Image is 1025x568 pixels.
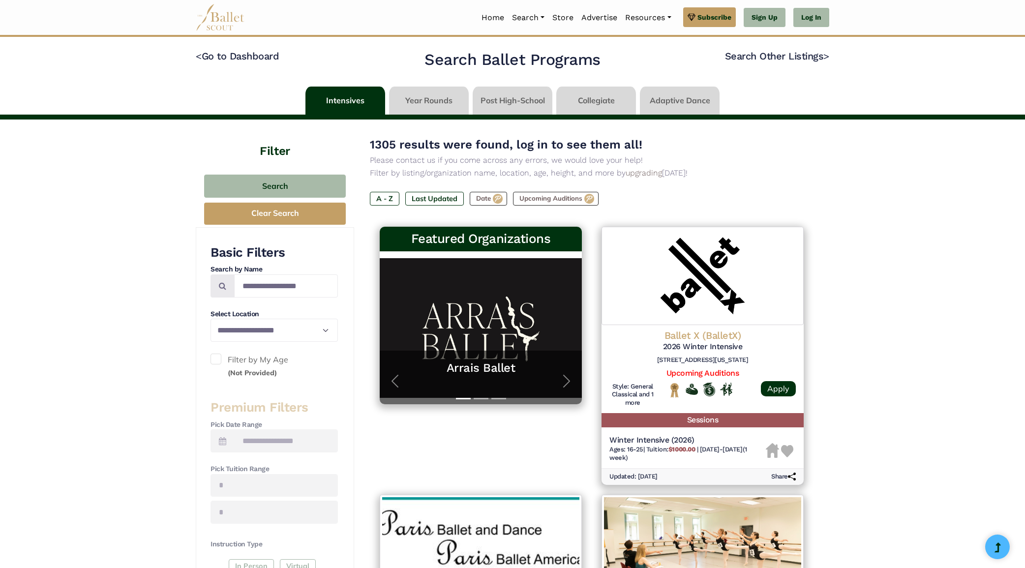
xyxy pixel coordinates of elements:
[688,12,695,23] img: gem.svg
[646,446,697,453] span: Tuition:
[686,384,698,394] img: Offers Financial Aid
[609,435,766,446] h5: Winter Intensive (2026)
[725,50,829,62] a: Search Other Listings>
[602,227,804,325] img: Logo
[609,329,796,342] h4: Ballet X (BalletX)
[370,192,399,206] label: A - Z
[781,445,793,457] img: Heart
[456,393,471,404] button: Slide 1
[638,87,722,115] li: Adaptive Dance
[761,381,796,396] a: Apply
[370,138,642,151] span: 1305 results were found, log in to see them all!
[621,7,675,28] a: Resources
[513,192,599,206] label: Upcoming Auditions
[602,413,804,427] h5: Sessions
[668,383,681,398] img: National
[424,50,600,70] h2: Search Ballet Programs
[609,446,643,453] span: Ages: 16-25
[211,244,338,261] h3: Basic Filters
[771,473,796,481] h6: Share
[196,120,354,160] h4: Filter
[204,175,346,198] button: Search
[196,50,279,62] a: <Go to Dashboard
[204,203,346,225] button: Clear Search
[548,7,577,28] a: Store
[211,354,338,379] label: Filter by My Age
[470,192,507,206] label: Date
[211,420,338,430] h4: Pick Date Range
[554,87,638,115] li: Collegiate
[388,231,574,247] h3: Featured Organizations
[387,87,471,115] li: Year Rounds
[697,12,731,23] span: Subscribe
[228,368,277,377] small: (Not Provided)
[211,464,338,474] h4: Pick Tuition Range
[211,309,338,319] h4: Select Location
[474,393,488,404] button: Slide 2
[683,7,736,27] a: Subscribe
[234,274,338,298] input: Search by names...
[668,446,695,453] b: $1000.00
[390,360,572,376] a: Arrais Ballet
[370,154,814,167] p: Please contact us if you come across any errors, we would love your help!
[609,446,747,461] span: [DATE]-[DATE] (1 week)
[703,383,715,396] img: Offers Scholarship
[823,50,829,62] code: >
[766,443,779,458] img: Housing Unavailable
[471,87,554,115] li: Post High-School
[720,383,732,395] img: In Person
[609,383,656,408] h6: Style: General Classical and 1 more
[609,473,658,481] h6: Updated: [DATE]
[793,8,829,28] a: Log In
[666,368,739,378] a: Upcoming Auditions
[626,168,662,178] a: upgrading
[370,167,814,179] p: Filter by listing/organization name, location, age, height, and more by [DATE]!
[196,50,202,62] code: <
[491,393,506,404] button: Slide 3
[303,87,387,115] li: Intensives
[744,8,785,28] a: Sign Up
[211,399,338,416] h3: Premium Filters
[211,265,338,274] h4: Search by Name
[508,7,548,28] a: Search
[609,446,766,462] h6: | |
[577,7,621,28] a: Advertise
[211,539,338,549] h4: Instruction Type
[609,342,796,352] h5: 2026 Winter Intensive
[405,192,464,206] label: Last Updated
[478,7,508,28] a: Home
[609,356,796,364] h6: [STREET_ADDRESS][US_STATE]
